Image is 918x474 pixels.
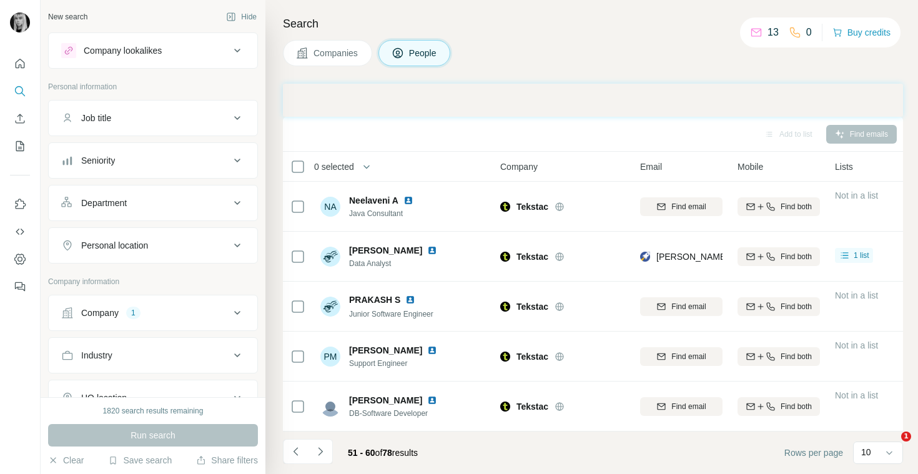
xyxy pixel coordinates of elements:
[81,239,148,252] div: Personal location
[10,80,30,102] button: Search
[283,84,903,117] iframe: Banner
[10,275,30,298] button: Feedback
[738,160,763,173] span: Mobile
[835,390,878,400] span: Not in a list
[349,344,422,357] span: [PERSON_NAME]
[320,247,340,267] img: Avatar
[126,307,141,318] div: 1
[10,248,30,270] button: Dashboard
[516,400,548,413] span: Tekstac
[738,397,820,416] button: Find both
[835,340,878,350] span: Not in a list
[49,188,257,218] button: Department
[49,146,257,175] button: Seniority
[349,394,422,407] span: [PERSON_NAME]
[640,197,723,216] button: Find email
[500,402,510,412] img: Logo of Tekstac
[854,250,869,261] span: 1 list
[516,200,548,213] span: Tekstac
[48,81,258,92] p: Personal information
[349,294,400,306] span: PRAKASH S
[49,340,257,370] button: Industry
[349,358,442,369] span: Support Engineer
[500,252,510,262] img: Logo of Tekstac
[81,392,127,404] div: HQ location
[349,194,398,207] span: Neelaveni A
[49,36,257,66] button: Company lookalikes
[516,250,548,263] span: Tekstac
[835,190,878,200] span: Not in a list
[196,454,258,467] button: Share filters
[671,301,706,312] span: Find email
[49,383,257,413] button: HQ location
[217,7,265,26] button: Hide
[781,251,812,262] span: Find both
[10,52,30,75] button: Quick start
[348,448,375,458] span: 51 - 60
[349,258,442,269] span: Data Analyst
[283,439,308,464] button: Navigate to previous page
[314,160,354,173] span: 0 selected
[806,25,812,40] p: 0
[375,448,383,458] span: of
[738,347,820,366] button: Find both
[405,295,415,305] img: LinkedIn logo
[10,135,30,157] button: My lists
[516,300,548,313] span: Tekstac
[313,47,359,59] span: Companies
[671,201,706,212] span: Find email
[500,352,510,362] img: Logo of Tekstac
[10,12,30,32] img: Avatar
[349,244,422,257] span: [PERSON_NAME]
[500,160,538,173] span: Company
[832,24,891,41] button: Buy credits
[876,432,906,462] iframe: Intercom live chat
[10,193,30,215] button: Use Surfe on LinkedIn
[10,107,30,130] button: Enrich CSV
[901,432,911,442] span: 1
[427,395,437,405] img: LinkedIn logo
[48,11,87,22] div: New search
[784,447,843,459] span: Rows per page
[349,208,418,219] span: Java Consultant
[81,349,112,362] div: Industry
[835,160,853,173] span: Lists
[427,245,437,255] img: LinkedIn logo
[738,197,820,216] button: Find both
[84,44,162,57] div: Company lookalikes
[108,454,172,467] button: Save search
[403,195,413,205] img: LinkedIn logo
[738,247,820,266] button: Find both
[48,454,84,467] button: Clear
[671,401,706,412] span: Find email
[767,25,779,40] p: 13
[348,448,418,458] span: results
[640,347,723,366] button: Find email
[640,297,723,316] button: Find email
[427,345,437,355] img: LinkedIn logo
[10,220,30,243] button: Use Surfe API
[283,15,903,32] h4: Search
[382,448,392,458] span: 78
[349,408,442,419] span: DB-Software Developer
[640,250,650,263] img: provider rocketreach logo
[320,297,340,317] img: Avatar
[409,47,438,59] span: People
[781,301,812,312] span: Find both
[861,446,871,458] p: 10
[48,276,258,287] p: Company information
[835,290,878,300] span: Not in a list
[738,297,820,316] button: Find both
[81,154,115,167] div: Seniority
[81,112,111,124] div: Job title
[500,302,510,312] img: Logo of Tekstac
[656,252,876,262] span: [PERSON_NAME][EMAIL_ADDRESS][DOMAIN_NAME]
[49,230,257,260] button: Personal location
[640,160,662,173] span: Email
[500,202,510,212] img: Logo of Tekstac
[320,197,340,217] div: NA
[320,347,340,367] div: PM
[516,350,548,363] span: Tekstac
[103,405,204,417] div: 1820 search results remaining
[640,397,723,416] button: Find email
